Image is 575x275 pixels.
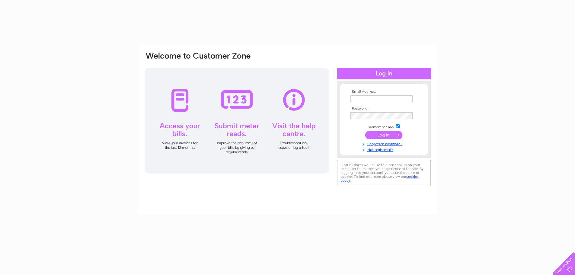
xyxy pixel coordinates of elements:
a: cookies policy [340,174,418,183]
div: Clear Business would like to place cookies on your computer to improve your experience of the sit... [337,160,431,186]
input: Submit [365,131,402,139]
a: Forgotten password? [350,141,419,146]
th: Email Address: [349,90,419,94]
a: Not registered? [350,146,419,152]
td: Remember me? [349,123,419,130]
th: Password: [349,107,419,111]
